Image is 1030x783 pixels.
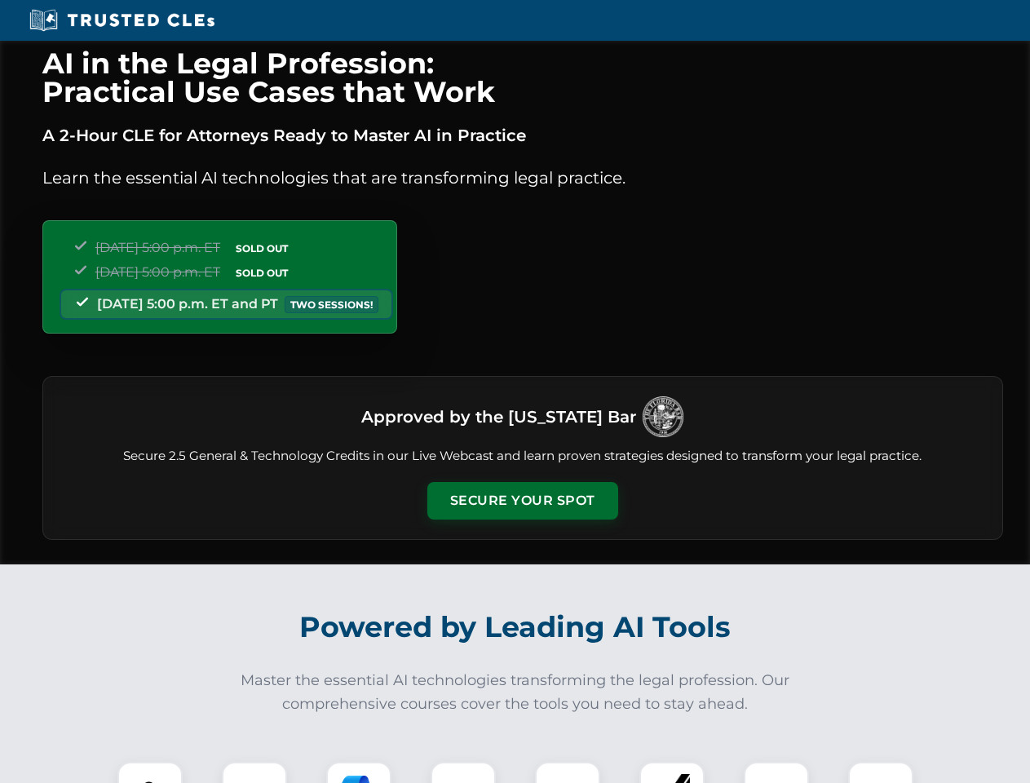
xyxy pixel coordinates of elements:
span: SOLD OUT [230,240,294,257]
button: Secure Your Spot [427,482,618,520]
p: Secure 2.5 General & Technology Credits in our Live Webcast and learn proven strategies designed ... [63,447,983,466]
p: Learn the essential AI technologies that are transforming legal practice. [42,165,1003,191]
p: A 2-Hour CLE for Attorneys Ready to Master AI in Practice [42,122,1003,148]
span: [DATE] 5:00 p.m. ET [95,264,220,280]
img: Trusted CLEs [24,8,219,33]
span: [DATE] 5:00 p.m. ET [95,240,220,255]
p: Master the essential AI technologies transforming the legal profession. Our comprehensive courses... [230,669,801,716]
img: Logo [643,396,683,437]
span: SOLD OUT [230,264,294,281]
h1: AI in the Legal Profession: Practical Use Cases that Work [42,49,1003,106]
h3: Approved by the [US_STATE] Bar [361,402,636,431]
h2: Powered by Leading AI Tools [64,599,967,656]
